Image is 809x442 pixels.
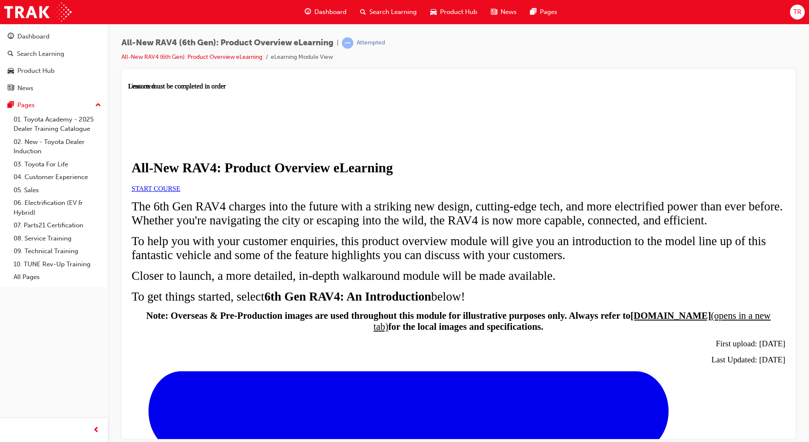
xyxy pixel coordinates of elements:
[8,50,14,58] span: search-icon
[3,77,657,93] h1: All-New RAV4: Product Overview eLearning
[8,102,14,109] span: pages-icon
[10,113,105,135] a: 01. Toyota Academy - 2025 Dealer Training Catalogue
[8,67,14,75] span: car-icon
[10,135,105,158] a: 02. New - Toyota Dealer Induction
[305,7,311,17] span: guage-icon
[3,117,655,144] span: The 6th Gen RAV4 charges into the future with a striking new design, cutting-edge tech, and more ...
[10,196,105,219] a: 06. Electrification (EV & Hybrid)
[369,7,417,17] span: Search Learning
[10,171,105,184] a: 04. Customer Experience
[3,80,105,96] a: News
[18,228,502,238] strong: Note: Overseas & Pre-Production images are used throughout this module for illustrative purposes ...
[4,3,72,22] img: Trak
[10,232,105,245] a: 08. Service Training
[3,29,105,44] a: Dashboard
[530,7,537,17] span: pages-icon
[3,46,105,62] a: Search Learning
[298,3,353,21] a: guage-iconDashboard
[3,27,105,97] button: DashboardSearch LearningProduct HubNews
[502,228,583,238] strong: [DOMAIN_NAME]
[17,49,64,59] div: Search Learning
[17,83,33,93] div: News
[245,228,643,249] a: [DOMAIN_NAME](opens in a new tab)
[484,3,523,21] a: news-iconNews
[353,3,424,21] a: search-iconSearch Learning
[793,7,801,17] span: TR
[17,66,55,76] div: Product Hub
[245,228,643,249] span: (opens in a new tab)
[583,273,657,282] span: Last Updated: [DATE]
[260,239,416,249] strong: for the local images and specifications.
[430,7,437,17] span: car-icon
[10,258,105,271] a: 10. TUNE Rev-Up Training
[93,425,99,436] span: prev-icon
[95,100,101,111] span: up-icon
[540,7,557,17] span: Pages
[3,186,427,200] span: Closer to launch, a more detailed, in-depth walkaround module will be made available.
[790,5,805,19] button: TR
[136,207,303,221] strong: 6th Gen RAV4: An Introduction
[3,102,52,110] a: START COURSE
[17,100,35,110] div: Pages
[424,3,484,21] a: car-iconProduct Hub
[360,7,366,17] span: search-icon
[491,7,497,17] span: news-icon
[3,97,105,113] button: Pages
[8,85,14,92] span: news-icon
[357,39,385,47] div: Attempted
[10,158,105,171] a: 03. Toyota For Life
[3,207,337,221] span: To get things started, select below!
[3,152,638,179] span: To help you with your customer enquiries, this product overview module will give you an introduct...
[342,37,353,49] span: learningRecordVerb_ATTEMPT-icon
[17,32,50,41] div: Dashboard
[8,33,14,41] span: guage-icon
[3,63,105,79] a: Product Hub
[588,257,657,265] span: First upload: [DATE]
[10,184,105,197] a: 05. Sales
[121,53,262,61] a: All-New RAV4 (6th Gen): Product Overview eLearning
[501,7,517,17] span: News
[314,7,347,17] span: Dashboard
[10,219,105,232] a: 07. Parts21 Certification
[10,271,105,284] a: All Pages
[523,3,564,21] a: pages-iconPages
[337,38,338,48] span: |
[121,38,333,48] span: All-New RAV4 (6th Gen): Product Overview eLearning
[440,7,477,17] span: Product Hub
[271,52,333,62] li: eLearning Module View
[10,245,105,258] a: 09. Technical Training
